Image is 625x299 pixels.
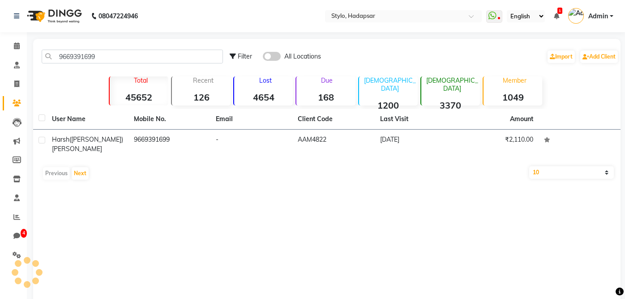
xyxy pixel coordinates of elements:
a: 1 [554,12,559,20]
span: Admin [588,12,608,21]
p: Due [298,76,355,84]
td: AAM4822 [292,130,374,159]
span: 1 [557,8,562,14]
a: Import [548,51,575,63]
p: Recent [176,76,231,84]
th: Client Code [292,109,374,130]
td: - [210,130,292,159]
p: Total [113,76,168,84]
button: Next [72,167,89,180]
span: 4 [21,229,27,238]
p: [DEMOGRAPHIC_DATA] [425,76,480,93]
strong: 1049 [484,92,542,103]
img: Admin [568,8,584,24]
strong: 45652 [110,92,168,103]
td: [DATE] [375,130,457,159]
strong: 3370 [421,100,480,111]
a: 4 [3,229,24,244]
span: Filter [238,52,252,60]
span: harsh([PERSON_NAME]) [52,135,123,143]
img: logo [23,4,84,29]
strong: 4654 [234,92,293,103]
th: Mobile No. [128,109,210,130]
th: Email [210,109,292,130]
strong: 126 [172,92,231,103]
p: [DEMOGRAPHIC_DATA] [363,76,418,93]
th: Amount [505,109,539,129]
p: Lost [238,76,293,84]
span: All Locations [284,52,321,61]
p: Member [487,76,542,84]
th: Last Visit [375,109,457,130]
input: Search by Name/Mobile/Email/Code [42,50,223,63]
strong: 168 [296,92,355,103]
td: ₹2,110.00 [457,130,539,159]
strong: 1200 [359,100,418,111]
span: [PERSON_NAME] [52,145,102,153]
b: 08047224946 [98,4,138,29]
th: User Name [47,109,128,130]
a: Add Client [580,51,618,63]
td: 9669391699 [128,130,210,159]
